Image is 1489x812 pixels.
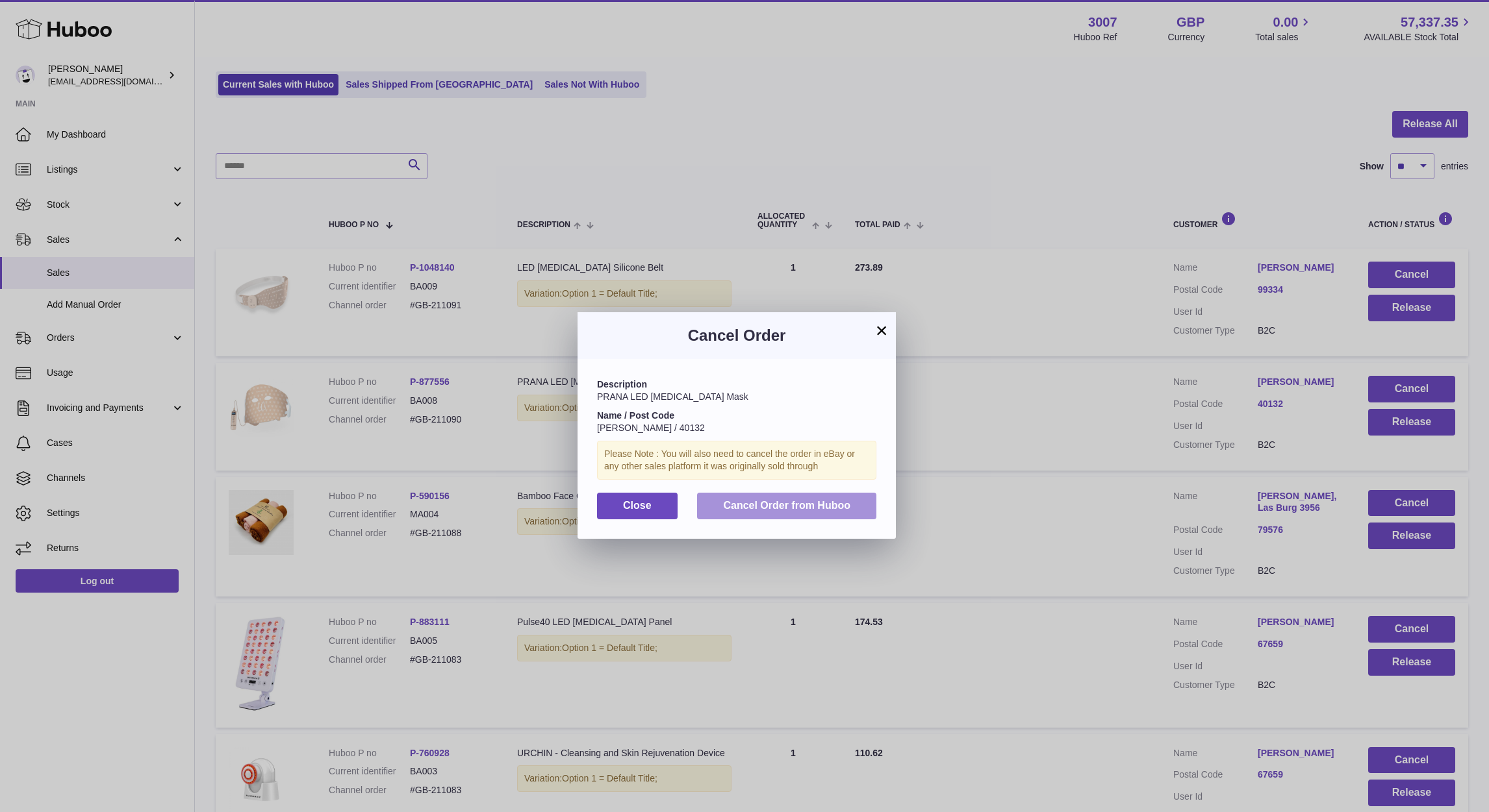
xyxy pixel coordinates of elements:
[597,493,678,519] button: Close
[597,441,876,480] div: Please Note : You will also need to cancel the order in eBay or any other sales platform it was o...
[597,391,748,402] span: PRANA LED [MEDICAL_DATA] Mask
[697,493,876,519] button: Cancel Order from Huboo
[623,500,652,511] span: Close
[723,500,850,511] span: Cancel Order from Huboo
[597,379,647,389] strong: Description
[874,323,889,338] button: ×
[597,423,705,433] span: [PERSON_NAME] / 40132
[597,410,674,421] strong: Name / Post Code
[597,325,876,346] h3: Cancel Order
